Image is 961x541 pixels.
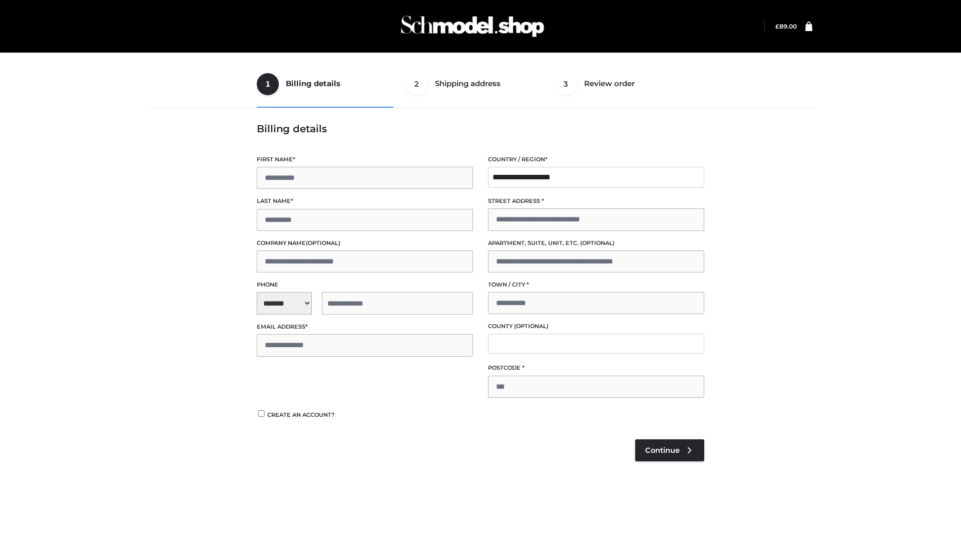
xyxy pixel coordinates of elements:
[257,280,473,290] label: Phone
[775,23,797,30] a: £89.00
[514,323,549,330] span: (optional)
[488,155,704,164] label: Country / Region
[488,322,704,331] label: County
[775,23,797,30] bdi: 89.00
[635,439,704,461] a: Continue
[645,446,680,455] span: Continue
[257,196,473,206] label: Last name
[488,280,704,290] label: Town / City
[775,23,779,30] span: £
[257,410,266,417] input: Create an account?
[306,239,340,246] span: (optional)
[267,411,335,418] span: Create an account?
[580,239,615,246] span: (optional)
[257,322,473,332] label: Email address
[257,238,473,248] label: Company name
[257,123,704,135] h3: Billing details
[488,238,704,248] label: Apartment, suite, unit, etc.
[488,196,704,206] label: Street address
[257,155,473,164] label: First name
[488,363,704,373] label: Postcode
[397,7,548,46] img: Schmodel Admin 964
